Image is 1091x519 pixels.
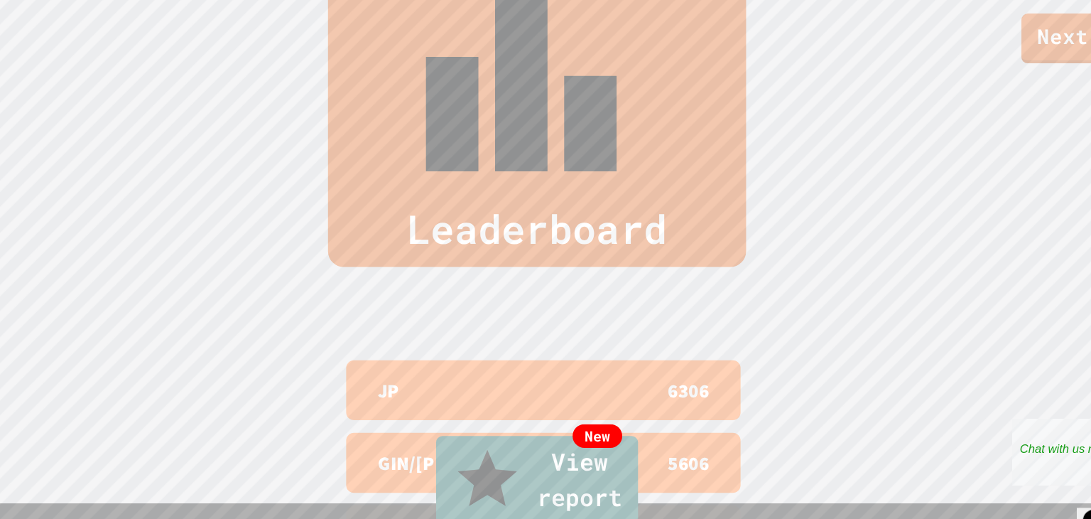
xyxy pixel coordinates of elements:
[1031,462,1077,505] iframe: chat widget
[402,362,421,387] p: JP
[455,416,636,497] a: View report
[973,400,1077,461] iframe: chat widget
[663,362,700,387] p: 6306
[577,405,622,427] div: New
[982,36,1055,80] a: Next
